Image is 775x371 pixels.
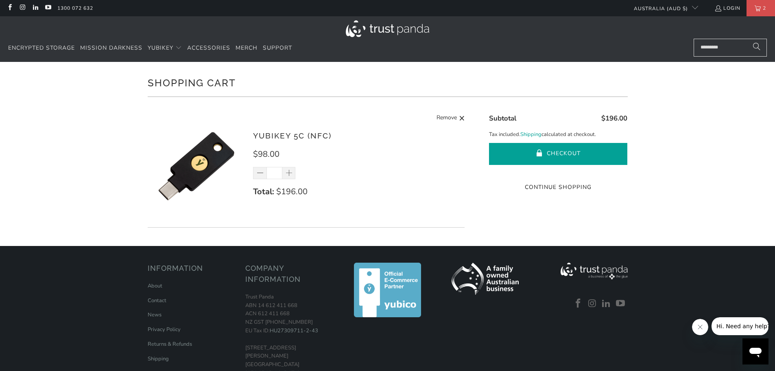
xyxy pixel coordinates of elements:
[253,149,279,160] span: $98.00
[694,39,767,57] input: Search...
[346,20,429,37] img: Trust Panda Australia
[263,44,292,52] span: Support
[520,130,541,139] a: Shipping
[187,39,230,58] a: Accessories
[148,44,173,52] span: YubiKey
[253,186,274,197] strong: Total:
[489,183,627,192] a: Continue Shopping
[572,299,585,309] a: Trust Panda Australia on Facebook
[586,299,598,309] a: Trust Panda Australia on Instagram
[489,130,627,139] p: Tax included. calculated at checkout.
[80,44,142,52] span: Mission Darkness
[437,113,457,123] span: Remove
[8,44,75,52] span: Encrypted Storage
[148,297,166,304] a: Contact
[600,299,613,309] a: Trust Panda Australia on LinkedIn
[57,4,93,13] a: 1300 072 632
[148,340,192,348] a: Returns & Refunds
[236,44,258,52] span: Merch
[714,4,740,13] a: Login
[489,143,627,165] button: Checkout
[276,186,308,197] span: $196.00
[148,39,182,58] summary: YubiKey
[6,5,13,11] a: Trust Panda Australia on Facebook
[8,39,292,58] nav: Translation missing: en.navigation.header.main_nav
[437,113,465,123] a: Remove
[747,39,767,57] button: Search
[148,117,245,215] img: YubiKey 5C (NFC)
[148,282,162,290] a: About
[187,44,230,52] span: Accessories
[712,317,768,335] iframe: Message from company
[692,319,708,335] iframe: Close message
[44,5,51,11] a: Trust Panda Australia on YouTube
[263,39,292,58] a: Support
[253,131,332,140] a: YubiKey 5C (NFC)
[148,326,181,333] a: Privacy Policy
[236,39,258,58] a: Merch
[148,311,162,318] a: News
[5,6,59,12] span: Hi. Need any help?
[148,355,169,362] a: Shipping
[8,39,75,58] a: Encrypted Storage
[489,114,516,123] span: Subtotal
[742,338,768,364] iframe: Button to launch messaging window
[32,5,39,11] a: Trust Panda Australia on LinkedIn
[270,327,318,334] a: HU27309711-2-43
[601,114,627,123] span: $196.00
[80,39,142,58] a: Mission Darkness
[615,299,627,309] a: Trust Panda Australia on YouTube
[19,5,26,11] a: Trust Panda Australia on Instagram
[148,74,628,90] h1: Shopping Cart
